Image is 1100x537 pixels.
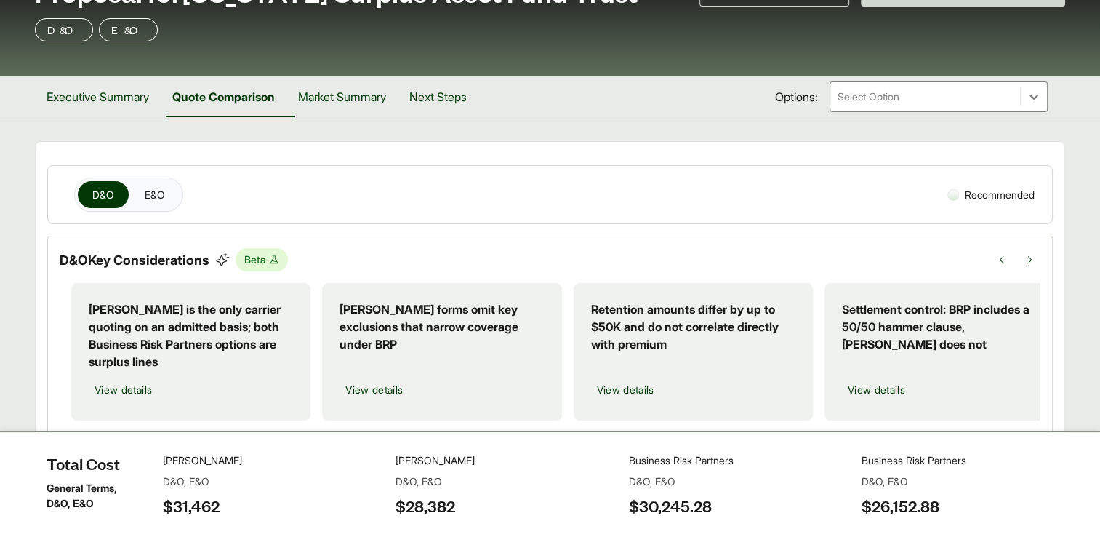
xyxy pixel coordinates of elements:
[942,181,1040,208] div: Recommended
[47,21,81,39] p: D&O
[895,485,1006,498] span: Quote 4
[854,485,883,514] img: Business Risk Partners-Logo
[775,88,818,106] span: Options:
[668,485,779,498] span: Quote 3
[848,382,905,397] span: View details
[286,76,398,117] button: Market Summary
[842,376,911,403] button: View details
[340,376,409,403] button: View details
[627,485,657,514] img: Business Risk Partners-Logo
[161,76,286,117] button: Quote Comparison
[213,494,308,507] span: Quote 1
[330,494,359,525] button: Download option
[400,494,429,523] img: Markel-Logo
[130,181,180,208] button: E&O
[92,187,114,202] span: D&O
[60,250,209,270] p: D&O Key Considerations
[441,494,535,507] span: Quote 2
[213,507,308,525] span: [PERSON_NAME]
[340,301,544,353] p: [PERSON_NAME] forms omit key exclusions that narrow coverage under BRP
[236,248,288,271] span: Beta
[591,301,795,353] p: Retention amounts differ by up to $50K and do not correlate directly with premium
[89,376,158,403] button: View details
[842,301,1046,353] p: Settlement control: BRP includes a 50/50 hammer clause, [PERSON_NAME] does not
[398,76,478,117] button: Next Steps
[95,382,152,397] span: View details
[345,382,403,397] span: View details
[89,301,293,370] p: [PERSON_NAME] is the only carrier quoting on an admitted basis; both Business Risk Partners optio...
[597,382,654,397] span: View details
[172,494,201,523] img: Markel-Logo
[441,507,535,525] span: [PERSON_NAME]
[784,485,814,533] button: Download option
[591,376,660,403] button: View details
[78,181,129,208] button: D&O
[668,498,779,533] span: Business Risk Partners
[895,498,1006,533] span: Business Risk Partners
[111,21,145,39] p: E&O
[558,494,587,525] button: Download option
[35,76,161,117] button: Executive Summary
[145,187,165,202] span: E&O
[1012,485,1041,533] button: Download option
